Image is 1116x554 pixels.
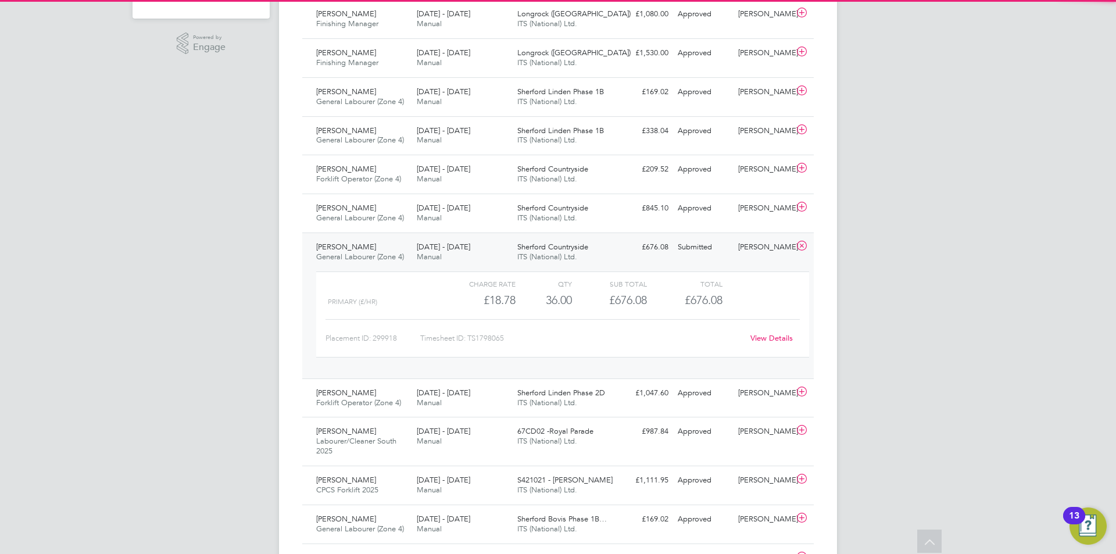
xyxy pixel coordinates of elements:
[316,213,404,223] span: General Labourer (Zone 4)
[316,475,376,485] span: [PERSON_NAME]
[417,174,442,184] span: Manual
[316,388,376,398] span: [PERSON_NAME]
[417,135,442,145] span: Manual
[734,121,794,141] div: [PERSON_NAME]
[517,19,577,28] span: ITS (National) Ltd.
[673,384,734,403] div: Approved
[417,126,470,135] span: [DATE] - [DATE]
[613,160,673,179] div: £209.52
[734,44,794,63] div: [PERSON_NAME]
[517,485,577,495] span: ITS (National) Ltd.
[734,471,794,490] div: [PERSON_NAME]
[673,238,734,257] div: Submitted
[517,58,577,67] span: ITS (National) Ltd.
[316,252,404,262] span: General Labourer (Zone 4)
[316,126,376,135] span: [PERSON_NAME]
[316,164,376,174] span: [PERSON_NAME]
[734,160,794,179] div: [PERSON_NAME]
[517,398,577,408] span: ITS (National) Ltd.
[177,33,226,55] a: Powered byEngage
[325,329,420,348] div: Placement ID: 299918
[613,83,673,102] div: £169.02
[517,514,607,524] span: Sherford Bovis Phase 1B…
[441,277,516,291] div: Charge rate
[316,485,378,495] span: CPCS Forklift 2025
[517,436,577,446] span: ITS (National) Ltd.
[734,238,794,257] div: [PERSON_NAME]
[417,87,470,96] span: [DATE] - [DATE]
[613,510,673,529] div: £169.02
[316,426,376,436] span: [PERSON_NAME]
[685,293,722,307] span: £676.08
[1069,507,1107,545] button: Open Resource Center, 13 new notifications
[316,398,401,408] span: Forklift Operator (Zone 4)
[316,135,404,145] span: General Labourer (Zone 4)
[516,277,572,291] div: QTY
[673,83,734,102] div: Approved
[613,238,673,257] div: £676.08
[193,33,226,42] span: Powered by
[647,277,722,291] div: Total
[517,9,631,19] span: Longrock ([GEOGRAPHIC_DATA])
[417,9,470,19] span: [DATE] - [DATE]
[517,96,577,106] span: ITS (National) Ltd.
[613,121,673,141] div: £338.04
[734,5,794,24] div: [PERSON_NAME]
[441,291,516,310] div: £18.78
[417,388,470,398] span: [DATE] - [DATE]
[673,471,734,490] div: Approved
[1069,516,1079,531] div: 13
[734,384,794,403] div: [PERSON_NAME]
[417,213,442,223] span: Manual
[417,242,470,252] span: [DATE] - [DATE]
[517,48,631,58] span: Longrock ([GEOGRAPHIC_DATA])
[417,58,442,67] span: Manual
[316,514,376,524] span: [PERSON_NAME]
[613,199,673,218] div: £845.10
[316,96,404,106] span: General Labourer (Zone 4)
[517,426,593,436] span: 67CD02 -Royal Parade
[316,9,376,19] span: [PERSON_NAME]
[316,19,378,28] span: Finishing Manager
[517,475,613,485] span: S421021 - [PERSON_NAME]
[316,203,376,213] span: [PERSON_NAME]
[613,422,673,441] div: £987.84
[517,87,604,96] span: Sherford Linden Phase 1B
[673,160,734,179] div: Approved
[316,524,404,534] span: General Labourer (Zone 4)
[572,291,647,310] div: £676.08
[316,174,401,184] span: Forklift Operator (Zone 4)
[517,135,577,145] span: ITS (National) Ltd.
[328,298,377,306] span: Primary (£/HR)
[417,426,470,436] span: [DATE] - [DATE]
[673,44,734,63] div: Approved
[417,475,470,485] span: [DATE] - [DATE]
[613,44,673,63] div: £1,530.00
[673,422,734,441] div: Approved
[316,242,376,252] span: [PERSON_NAME]
[417,485,442,495] span: Manual
[417,524,442,534] span: Manual
[734,510,794,529] div: [PERSON_NAME]
[613,471,673,490] div: £1,111.95
[517,164,588,174] span: Sherford Countryside
[420,329,743,348] div: Timesheet ID: TS1798065
[613,384,673,403] div: £1,047.60
[316,87,376,96] span: [PERSON_NAME]
[673,510,734,529] div: Approved
[673,121,734,141] div: Approved
[417,96,442,106] span: Manual
[517,388,605,398] span: Sherford Linden Phase 2D
[517,213,577,223] span: ITS (National) Ltd.
[417,48,470,58] span: [DATE] - [DATE]
[517,242,588,252] span: Sherford Countryside
[516,291,572,310] div: 36.00
[572,277,647,291] div: Sub Total
[673,199,734,218] div: Approved
[517,203,588,213] span: Sherford Countryside
[673,5,734,24] div: Approved
[316,436,396,456] span: Labourer/Cleaner South 2025
[316,58,378,67] span: Finishing Manager
[517,524,577,534] span: ITS (National) Ltd.
[417,436,442,446] span: Manual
